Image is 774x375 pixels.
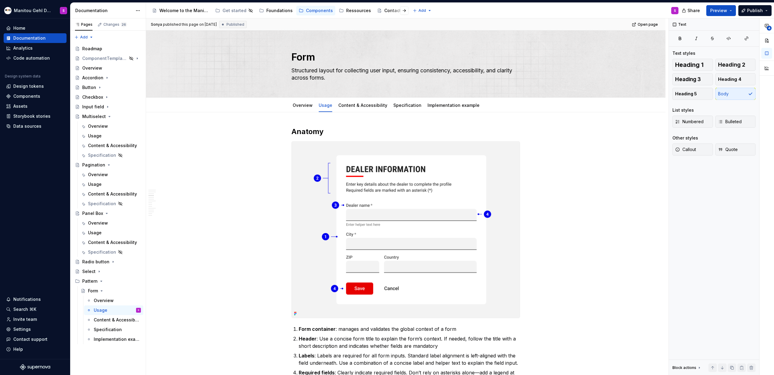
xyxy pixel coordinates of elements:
[306,8,333,14] div: Components
[718,62,745,68] span: Heading 2
[13,103,28,109] div: Assets
[82,75,103,81] div: Accordion
[767,26,772,31] span: 4
[299,353,314,359] strong: Labels
[4,23,67,33] a: Home
[4,91,67,101] a: Components
[293,103,313,108] a: Overview
[88,201,116,207] div: Specification
[78,238,143,247] a: Content & Accessibility
[84,325,143,334] a: Specification
[223,8,246,14] div: Get started
[78,247,143,257] a: Specification
[73,160,143,170] a: Pagination
[73,209,143,218] a: Panel Box
[4,334,67,344] button: Contact support
[688,8,700,14] span: Share
[226,22,244,27] span: Published
[393,103,421,108] a: Specification
[82,210,103,216] div: Panel Box
[672,88,713,100] button: Heading 5
[88,249,116,255] div: Specification
[82,162,105,168] div: Pagination
[346,8,371,14] div: Ressources
[296,6,335,15] a: Components
[78,179,143,189] a: Usage
[94,336,140,342] div: Implementation example
[78,150,143,160] a: Specification
[675,62,704,68] span: Heading 1
[675,119,704,125] span: Numbered
[82,259,109,265] div: Radio button
[88,133,102,139] div: Usage
[672,363,702,372] div: Block actions
[88,288,98,294] div: Form
[747,8,763,14] span: Publish
[674,8,676,13] div: S
[13,25,25,31] div: Home
[4,111,67,121] a: Storybook stories
[706,5,736,16] button: Preview
[299,325,520,333] p: : manages and validates the global context of a form
[13,45,33,51] div: Analytics
[213,6,255,15] a: Get started
[299,326,336,332] strong: Form container
[4,314,67,324] a: Invite team
[291,127,520,137] h2: Anatomy
[4,294,67,304] button: Notifications
[13,316,37,322] div: Invite team
[718,76,741,82] span: Heading 4
[88,220,108,226] div: Overview
[738,5,772,16] button: Publish
[94,327,122,333] div: Specification
[316,99,335,111] div: Usage
[5,74,41,79] div: Design system data
[675,146,696,153] span: Callout
[13,336,47,342] div: Contact support
[13,35,46,41] div: Documentation
[82,55,127,61] div: ComponentTemplate (to duplicate)
[718,146,738,153] span: Quote
[150,5,410,17] div: Page tree
[84,315,143,325] a: Content & Accessibility
[82,94,103,100] div: Checkbox
[103,22,127,27] div: Changes
[73,44,143,54] a: Roadmap
[4,7,11,14] img: e5cfe62c-2ffb-4aae-a2e8-6f19d60e01f1.png
[73,267,143,276] a: Select
[672,73,713,85] button: Heading 3
[78,141,143,150] a: Content & Accessibility
[672,59,713,71] button: Heading 1
[13,113,50,119] div: Storybook stories
[73,276,143,286] div: Pattern
[4,53,67,63] a: Code automation
[672,143,713,156] button: Callout
[75,22,93,27] div: Pages
[299,336,317,342] strong: Header
[121,22,127,27] span: 26
[384,8,407,14] div: Contact us
[82,268,96,275] div: Select
[290,99,315,111] div: Overview
[299,335,520,350] p: : Use a concise form title to explain the form’s context. If needed, follow the title with a shor...
[163,22,217,27] div: published this page on [DATE]
[88,143,137,149] div: Content & Accessibility
[391,99,424,111] div: Specification
[88,123,108,129] div: Overview
[20,364,50,370] svg: Supernova Logo
[13,55,50,61] div: Code automation
[299,352,520,367] p: : Labels are required for all form inputs. Standard label alignment is left-aligned with the fiel...
[75,8,132,14] div: Documentation
[630,20,661,29] a: Open page
[672,50,695,56] div: Text styles
[672,116,713,128] button: Numbered
[4,344,67,354] button: Help
[675,91,697,97] span: Heading 5
[78,189,143,199] a: Content & Accessibility
[718,119,742,125] span: Bulleted
[82,113,106,120] div: Multiselect
[638,22,658,27] span: Open page
[13,83,44,89] div: Design tokens
[715,73,756,85] button: Heading 4
[78,218,143,228] a: Overview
